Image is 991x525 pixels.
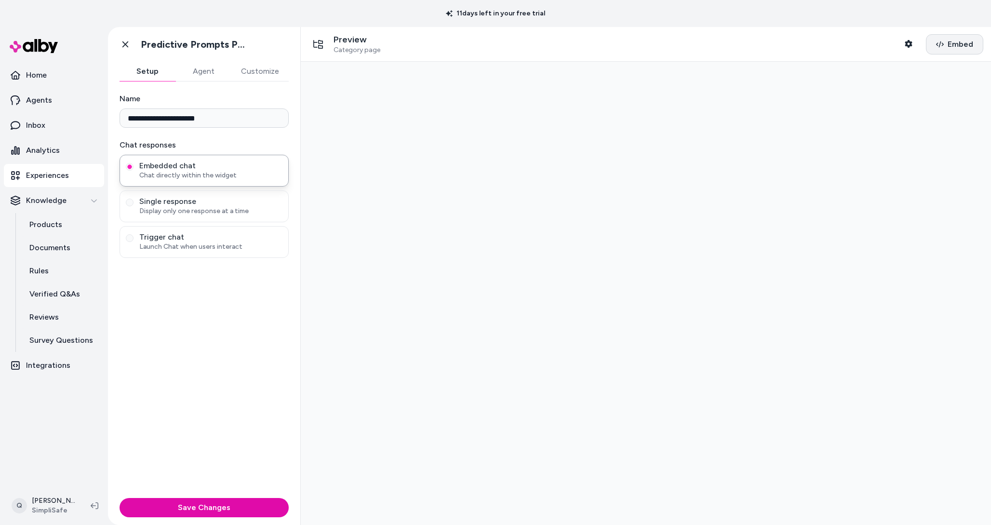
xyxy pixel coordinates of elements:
[948,39,973,50] span: Embed
[4,139,104,162] a: Analytics
[139,197,282,206] span: Single response
[4,89,104,112] a: Agents
[334,46,380,54] span: Category page
[20,306,104,329] a: Reviews
[20,213,104,236] a: Products
[20,236,104,259] a: Documents
[29,242,70,254] p: Documents
[4,114,104,137] a: Inbox
[20,259,104,283] a: Rules
[141,39,249,51] h1: Predictive Prompts PLP
[26,120,45,131] p: Inbox
[231,62,289,81] button: Customize
[29,288,80,300] p: Verified Q&As
[20,283,104,306] a: Verified Q&As
[139,171,282,180] span: Chat directly within the widget
[139,232,282,242] span: Trigger chat
[126,234,134,242] button: Trigger chatLaunch Chat when users interact
[12,498,27,513] span: Q
[126,163,134,171] button: Embedded chatChat directly within the widget
[26,360,70,371] p: Integrations
[10,39,58,53] img: alby Logo
[29,219,62,230] p: Products
[29,335,93,346] p: Survey Questions
[926,34,983,54] button: Embed
[26,94,52,106] p: Agents
[120,498,289,517] button: Save Changes
[26,69,47,81] p: Home
[334,34,380,45] p: Preview
[440,9,551,18] p: 11 days left in your free trial
[4,354,104,377] a: Integrations
[29,311,59,323] p: Reviews
[29,265,49,277] p: Rules
[6,490,83,521] button: Q[PERSON_NAME]SimpliSafe
[32,496,75,506] p: [PERSON_NAME]
[20,329,104,352] a: Survey Questions
[175,62,231,81] button: Agent
[120,93,289,105] label: Name
[120,139,289,151] label: Chat responses
[126,199,134,206] button: Single responseDisplay only one response at a time
[26,145,60,156] p: Analytics
[120,62,175,81] button: Setup
[4,189,104,212] button: Knowledge
[139,242,282,252] span: Launch Chat when users interact
[4,64,104,87] a: Home
[26,170,69,181] p: Experiences
[4,164,104,187] a: Experiences
[139,161,282,171] span: Embedded chat
[32,506,75,515] span: SimpliSafe
[26,195,67,206] p: Knowledge
[139,206,282,216] span: Display only one response at a time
